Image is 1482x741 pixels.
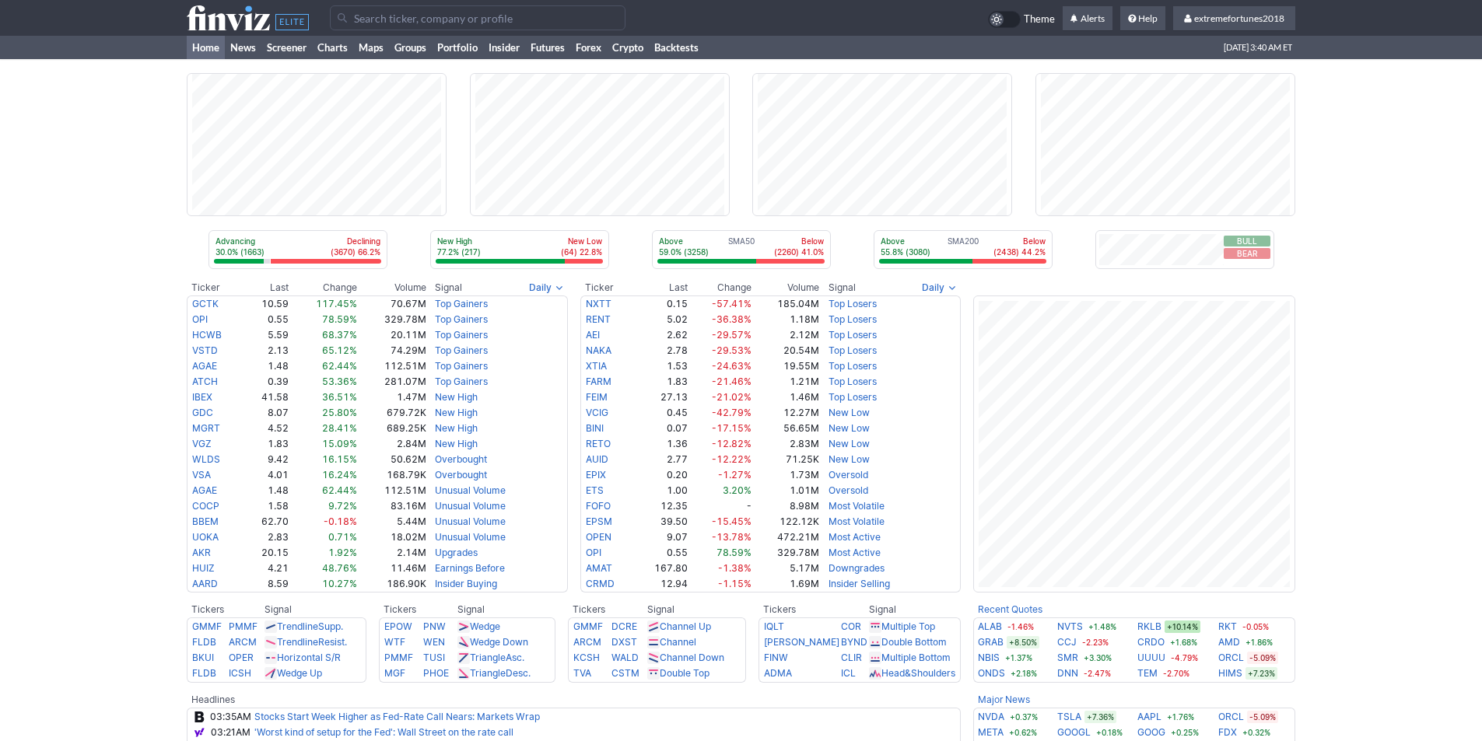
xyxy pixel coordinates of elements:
[243,295,289,312] td: 10.59
[470,620,500,632] a: Wedge
[993,236,1046,246] p: Below
[435,407,478,418] a: New High
[752,358,820,374] td: 19.55M
[634,452,688,467] td: 2.77
[586,516,612,527] a: EPSM
[331,236,380,246] p: Declining
[1063,6,1112,31] a: Alerts
[192,531,219,543] a: UOKA
[829,407,870,418] a: New Low
[243,312,289,327] td: 0.55
[389,36,432,59] a: Groups
[358,498,427,514] td: 83.16M
[586,298,611,309] a: NXTT
[243,280,289,295] th: Last
[192,636,216,648] a: FLDB
[978,725,1004,740] a: META
[435,329,488,341] a: Top Gainers
[187,280,243,295] th: Ticker
[225,36,261,59] a: News
[1218,650,1244,666] a: ORCL
[829,453,870,465] a: New Low
[829,344,877,356] a: Top Losers
[322,313,357,325] span: 78.59%
[243,436,289,452] td: 1.83
[192,376,218,387] a: ATCH
[192,484,217,496] a: AGAE
[829,376,877,387] a: Top Losers
[586,438,611,449] a: RETO
[353,36,389,59] a: Maps
[435,547,478,558] a: Upgrades
[881,636,947,648] a: Double Bottom
[254,726,513,738] a: 'Worst kind of setup for the Fed': Wall Street on the rate call
[435,531,506,543] a: Unusual Volume
[322,376,357,387] span: 53.36%
[1218,634,1240,650] a: AMD
[752,436,820,452] td: 2.83M
[229,667,251,679] a: ICSH
[215,236,265,246] p: Advancing
[243,421,289,436] td: 4.52
[829,281,856,294] span: Signal
[586,531,611,543] a: OPEN
[470,636,528,648] a: Wedge Down
[423,636,445,648] a: WEN
[634,483,688,498] td: 1.00
[1024,11,1055,28] span: Theme
[470,652,524,663] a: TriangleAsc.
[829,313,877,325] a: Top Losers
[774,236,824,246] p: Below
[978,603,1042,615] a: Recent Quotes
[331,246,380,257] p: (3670) 66.2%
[712,438,752,449] span: -12.82%
[435,469,487,481] a: Overbought
[561,246,602,257] p: (64) 22.8%
[1137,650,1165,666] a: UUUU
[192,547,211,558] a: AKR
[688,498,752,514] td: -
[611,636,637,648] a: DXST
[432,36,483,59] a: Portfolio
[829,484,868,496] a: Oversold
[586,562,612,574] a: AMAT
[573,667,591,679] a: TVA
[1057,725,1091,740] a: GOOGL
[1057,634,1077,650] a: CCJ
[829,469,868,481] a: Oversold
[586,469,606,481] a: EPIX
[1218,709,1244,725] a: ORCL
[881,667,955,679] a: Head&Shoulders
[881,620,935,632] a: Multiple Top
[829,531,881,543] a: Most Active
[192,652,214,663] a: BKUI
[322,438,357,449] span: 15.09%
[192,391,212,403] a: IBEX
[586,422,604,434] a: BINI
[277,620,318,632] span: Trendline
[330,5,625,30] input: Search
[764,667,792,679] a: ADMA
[192,562,215,574] a: HUIZ
[423,667,449,679] a: PHOE
[277,636,318,648] span: Trendline
[435,438,478,449] a: New High
[423,620,446,632] a: PNW
[435,500,506,512] a: Unusual Volume
[243,405,289,421] td: 8.07
[1173,6,1295,31] a: extremefortunes2018
[525,280,568,295] button: Signals interval
[435,281,462,294] span: Signal
[1120,6,1165,31] a: Help
[1057,650,1078,666] a: SMR
[506,667,531,679] span: Desc.
[322,360,357,372] span: 62.44%
[1137,725,1165,740] a: GOOG
[752,374,820,390] td: 1.21M
[988,11,1055,28] a: Theme
[1057,666,1078,681] a: DNN
[243,374,289,390] td: 0.39
[435,391,478,403] a: New High
[881,236,930,246] p: Above
[322,484,357,496] span: 62.44%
